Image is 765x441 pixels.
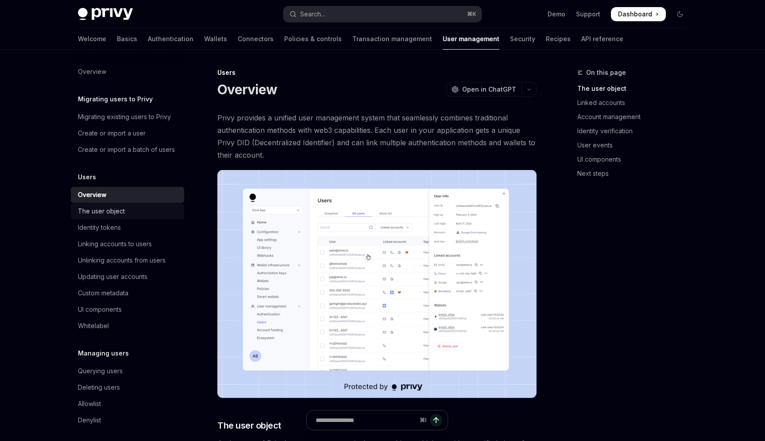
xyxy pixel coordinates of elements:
a: Allowlist [71,396,184,412]
div: Denylist [78,415,101,426]
div: Overview [78,190,106,200]
a: Migrating existing users to Privy [71,109,184,125]
a: Updating user accounts [71,269,184,285]
a: Overview [71,64,184,80]
a: Support [576,10,600,19]
div: UI components [78,304,122,315]
a: Authentication [148,28,193,50]
div: Identity tokens [78,222,121,233]
a: Connectors [238,28,274,50]
span: Privy provides a unified user management system that seamlessly combines traditional authenticati... [217,112,537,161]
div: Search... [300,9,325,19]
a: Whitelabel [71,318,184,334]
button: Toggle dark mode [673,7,687,21]
a: User events [577,138,694,152]
div: Create or import a batch of users [78,144,175,155]
button: Send message [430,414,442,426]
input: Ask a question... [316,410,416,430]
a: Identity verification [577,124,694,138]
a: Transaction management [352,28,432,50]
a: Demo [548,10,565,19]
a: UI components [577,152,694,166]
div: Unlinking accounts from users [78,255,166,266]
span: Open in ChatGPT [462,85,516,94]
div: Create or import a user [78,128,146,139]
a: Dashboard [611,7,666,21]
div: The user object [78,206,125,217]
a: Security [510,28,535,50]
h5: Migrating users to Privy [78,94,153,104]
a: Linked accounts [577,96,694,110]
a: Next steps [577,166,694,181]
img: images/Users2.png [217,170,537,398]
h1: Overview [217,81,277,97]
a: UI components [71,302,184,317]
span: Dashboard [618,10,652,19]
a: Wallets [204,28,227,50]
a: Overview [71,187,184,203]
a: Basics [117,28,137,50]
h5: Users [78,172,96,182]
div: Whitelabel [78,321,109,331]
a: Create or import a batch of users [71,142,184,158]
div: Migrating existing users to Privy [78,112,171,122]
a: Denylist [71,412,184,428]
a: Unlinking accounts from users [71,252,184,268]
h5: Managing users [78,348,129,359]
div: Querying users [78,366,123,376]
span: On this page [586,67,626,78]
div: Users [217,68,537,77]
div: Updating user accounts [78,271,147,282]
img: dark logo [78,8,133,20]
a: The user object [71,203,184,219]
a: Linking accounts to users [71,236,184,252]
a: Recipes [546,28,571,50]
div: Allowlist [78,398,101,409]
a: Create or import a user [71,125,184,141]
a: Identity tokens [71,220,184,236]
div: Linking accounts to users [78,239,152,249]
span: ⌘ K [467,11,476,18]
a: User management [443,28,499,50]
div: Overview [78,66,106,77]
a: Policies & controls [284,28,342,50]
a: Deleting users [71,379,184,395]
a: API reference [581,28,623,50]
a: Custom metadata [71,285,184,301]
a: Account management [577,110,694,124]
a: Welcome [78,28,106,50]
button: Open search [283,6,482,22]
button: Open in ChatGPT [446,82,522,97]
div: Deleting users [78,382,120,393]
a: The user object [577,81,694,96]
div: Custom metadata [78,288,128,298]
a: Querying users [71,363,184,379]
